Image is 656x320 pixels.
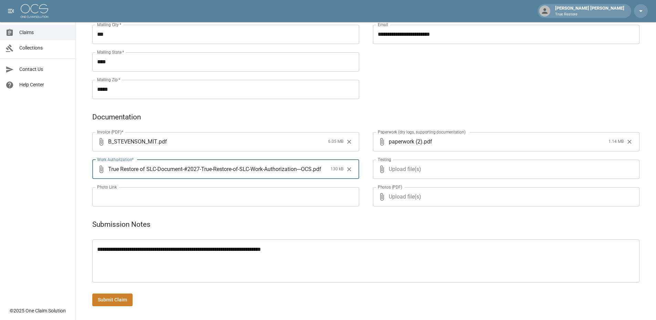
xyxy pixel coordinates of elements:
span: 6.05 MB [328,138,343,145]
span: Help Center [19,81,70,88]
button: Clear [344,137,354,147]
button: Clear [344,164,354,174]
span: . pdf [157,138,167,146]
label: Mailing Zip [97,77,121,83]
div: [PERSON_NAME] [PERSON_NAME] [552,5,627,17]
button: Submit Claim [92,294,133,306]
label: Mailing City [97,22,122,28]
span: . pdf [312,165,321,173]
div: © 2025 One Claim Solution [10,307,66,314]
span: 130 kB [331,166,343,173]
label: Mailing State [97,49,124,55]
span: Collections [19,44,70,52]
span: Upload file(s) [389,160,621,179]
span: paperwork (2) [389,138,423,146]
span: B_STEVENSON_MIT [108,138,157,146]
button: Clear [624,137,635,147]
span: Contact Us [19,66,70,73]
label: Photos (PDF) [378,184,402,190]
p: True Restore [555,12,624,18]
label: Testing [378,157,391,162]
img: ocs-logo-white-transparent.png [21,4,48,18]
button: open drawer [4,4,18,18]
label: Work Authorization* [97,157,134,162]
label: Invoice (PDF)* [97,129,124,135]
span: True Restore of SLC-Document-#2027-True-Restore-of-SLC-Work-Authorization---OCS [108,165,312,173]
span: Upload file(s) [389,187,621,206]
span: Claims [19,29,70,36]
label: Paperwork (dry logs, supporting documentation) [378,129,466,135]
span: . pdf [423,138,432,146]
label: Photo Link [97,184,117,190]
label: Email [378,22,388,28]
span: 1.14 MB [608,138,624,145]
